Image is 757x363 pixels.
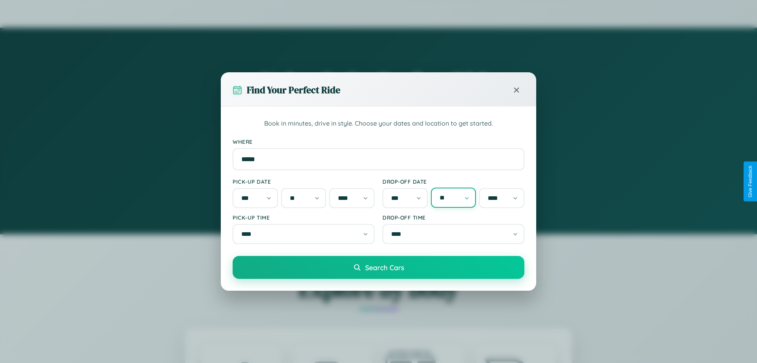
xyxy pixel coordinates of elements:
[233,214,375,221] label: Pick-up Time
[233,256,524,279] button: Search Cars
[233,178,375,185] label: Pick-up Date
[382,214,524,221] label: Drop-off Time
[247,83,340,96] h3: Find Your Perfect Ride
[233,118,524,129] p: Book in minutes, drive in style. Choose your dates and location to get started.
[365,263,404,272] span: Search Cars
[382,178,524,185] label: Drop-off Date
[233,138,524,145] label: Where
